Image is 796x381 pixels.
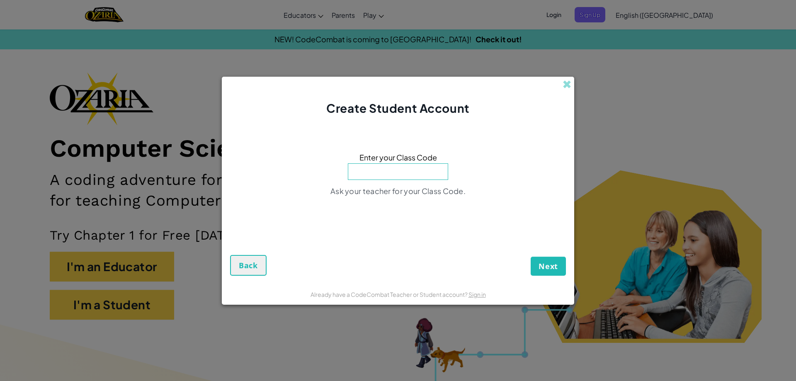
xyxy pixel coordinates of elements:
[326,101,469,115] span: Create Student Account
[359,151,437,163] span: Enter your Class Code
[468,291,486,298] a: Sign in
[311,291,468,298] span: Already have a CodeCombat Teacher or Student account?
[531,257,566,276] button: Next
[239,260,258,270] span: Back
[539,261,558,271] span: Next
[330,186,466,196] span: Ask your teacher for your Class Code.
[230,255,267,276] button: Back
